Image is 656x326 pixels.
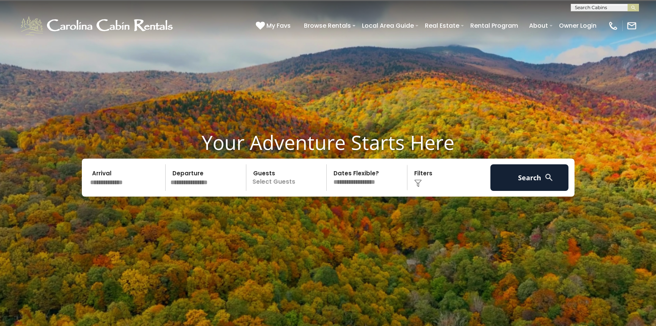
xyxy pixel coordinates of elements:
[6,131,650,154] h1: Your Adventure Starts Here
[421,19,463,32] a: Real Estate
[266,21,291,30] span: My Favs
[608,20,618,31] img: phone-regular-white.png
[249,164,327,191] p: Select Guests
[467,19,522,32] a: Rental Program
[414,180,422,187] img: filter--v1.png
[19,14,176,37] img: White-1-1-2.png
[300,19,355,32] a: Browse Rentals
[490,164,569,191] button: Search
[358,19,418,32] a: Local Area Guide
[626,20,637,31] img: mail-regular-white.png
[525,19,552,32] a: About
[544,173,554,182] img: search-regular-white.png
[256,21,293,31] a: My Favs
[555,19,600,32] a: Owner Login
